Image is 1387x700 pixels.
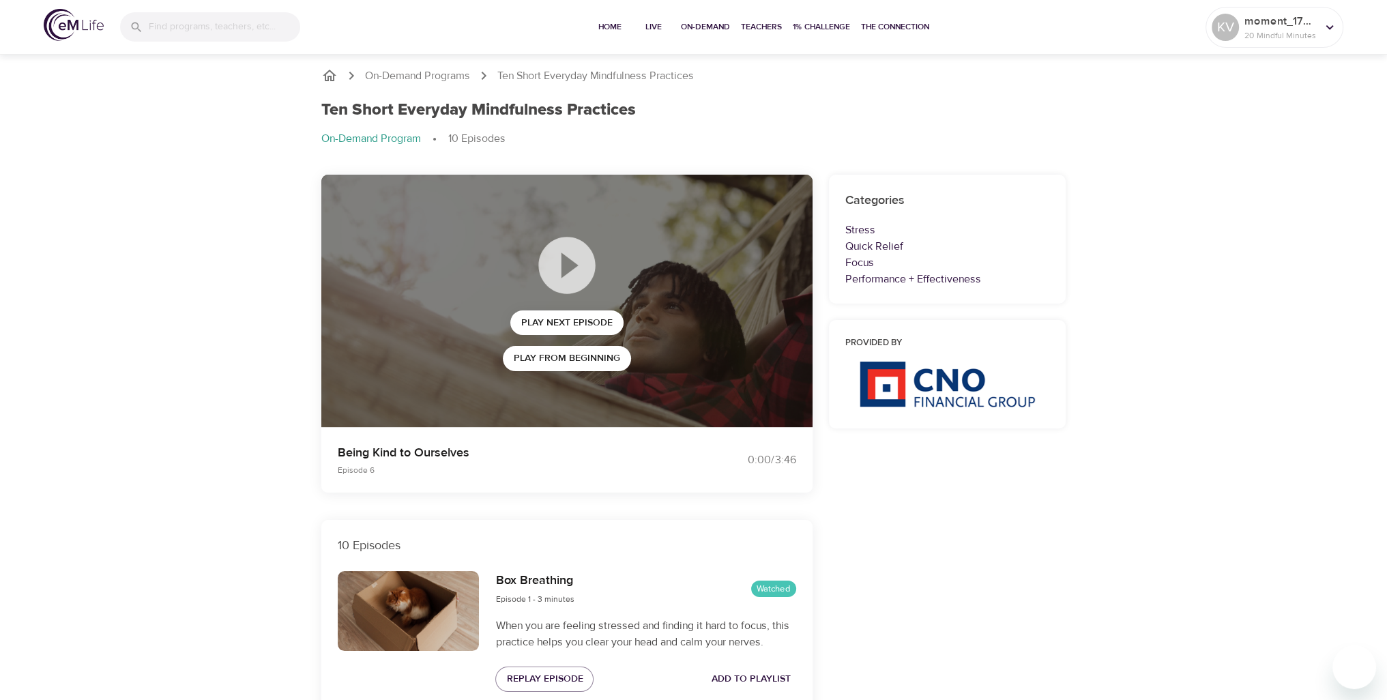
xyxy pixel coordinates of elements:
p: 20 Mindful Minutes [1244,29,1317,42]
span: Play Next Episode [521,315,613,332]
p: Quick Relief [845,238,1050,254]
p: 10 Episodes [448,131,506,147]
img: logo [44,9,104,41]
span: The Connection [861,20,929,34]
button: Play Next Episode [510,310,624,336]
h1: Ten Short Everyday Mindfulness Practices [321,100,636,120]
span: Watched [751,583,796,596]
p: Ten Short Everyday Mindfulness Practices [497,68,694,84]
iframe: Button to launch messaging window [1332,645,1376,689]
p: When you are feeling stressed and finding it hard to focus, this practice helps you clear your he... [495,617,795,650]
span: Episode 1 - 3 minutes [495,594,574,604]
p: Being Kind to Ourselves [338,443,677,462]
a: On-Demand Programs [365,68,470,84]
p: On-Demand Program [321,131,421,147]
span: Teachers [741,20,782,34]
img: CNO%20logo.png [859,361,1035,407]
span: 1% Challenge [793,20,850,34]
p: Performance + Effectiveness [845,271,1050,287]
span: On-Demand [681,20,730,34]
p: moment_1755283842 [1244,13,1317,29]
div: KV [1212,14,1239,41]
span: Home [594,20,626,34]
span: Live [637,20,670,34]
p: Stress [845,222,1050,238]
button: Play from beginning [503,346,631,371]
span: Replay Episode [506,671,583,688]
button: Replay Episode [495,667,594,692]
p: 10 Episodes [338,536,796,555]
h6: Provided by [845,336,1050,351]
div: 0:00 / 3:46 [694,452,796,468]
input: Find programs, teachers, etc... [149,12,300,42]
span: Add to Playlist [712,671,791,688]
nav: breadcrumb [321,131,1066,147]
span: Play from beginning [514,350,620,367]
button: Add to Playlist [706,667,796,692]
h6: Categories [845,191,1050,211]
h6: Box Breathing [495,571,574,591]
nav: breadcrumb [321,68,1066,84]
p: Focus [845,254,1050,271]
p: Episode 6 [338,464,677,476]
